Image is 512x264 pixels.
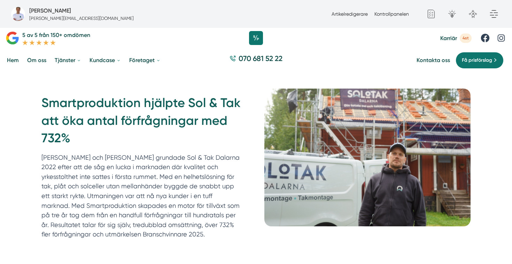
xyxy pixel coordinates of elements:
[128,51,162,69] a: Företaget
[460,33,472,43] span: 4st
[41,94,248,152] h1: Smartproduktion hjälpte Sol & Tak att öka antal förfrågningar med 732%
[417,57,450,63] a: Kontakta oss
[29,15,134,22] p: [PERSON_NAME][EMAIL_ADDRESS][DOMAIN_NAME]
[11,7,25,21] img: foretagsbild-pa-smartproduktion-en-webbyraer-i-dalarnas-lan.png
[29,6,71,15] h5: Administratör
[440,35,457,42] span: Karriär
[22,31,90,39] p: 5 av 5 från 150+ omdömen
[53,51,83,69] a: Tjänster
[41,153,242,239] p: [PERSON_NAME] och [PERSON_NAME] grundade Sol & Tak Dalarna 2022 efter att de såg en lucka i markn...
[227,53,285,67] a: 070 681 52 22
[374,11,409,17] a: Kontrollpanelen
[440,33,472,43] a: Karriär 4st
[239,53,282,63] span: 070 681 52 22
[6,51,20,69] a: Hem
[88,51,122,69] a: Kundcase
[264,89,471,226] img: Bild till Smartproduktion hjälpte Sol & Tak att öka antal förfrågningar med 732%
[332,11,368,17] a: Artikelredigerare
[26,51,48,69] a: Om oss
[456,52,504,69] a: Få prisförslag
[462,56,492,64] span: Få prisförslag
